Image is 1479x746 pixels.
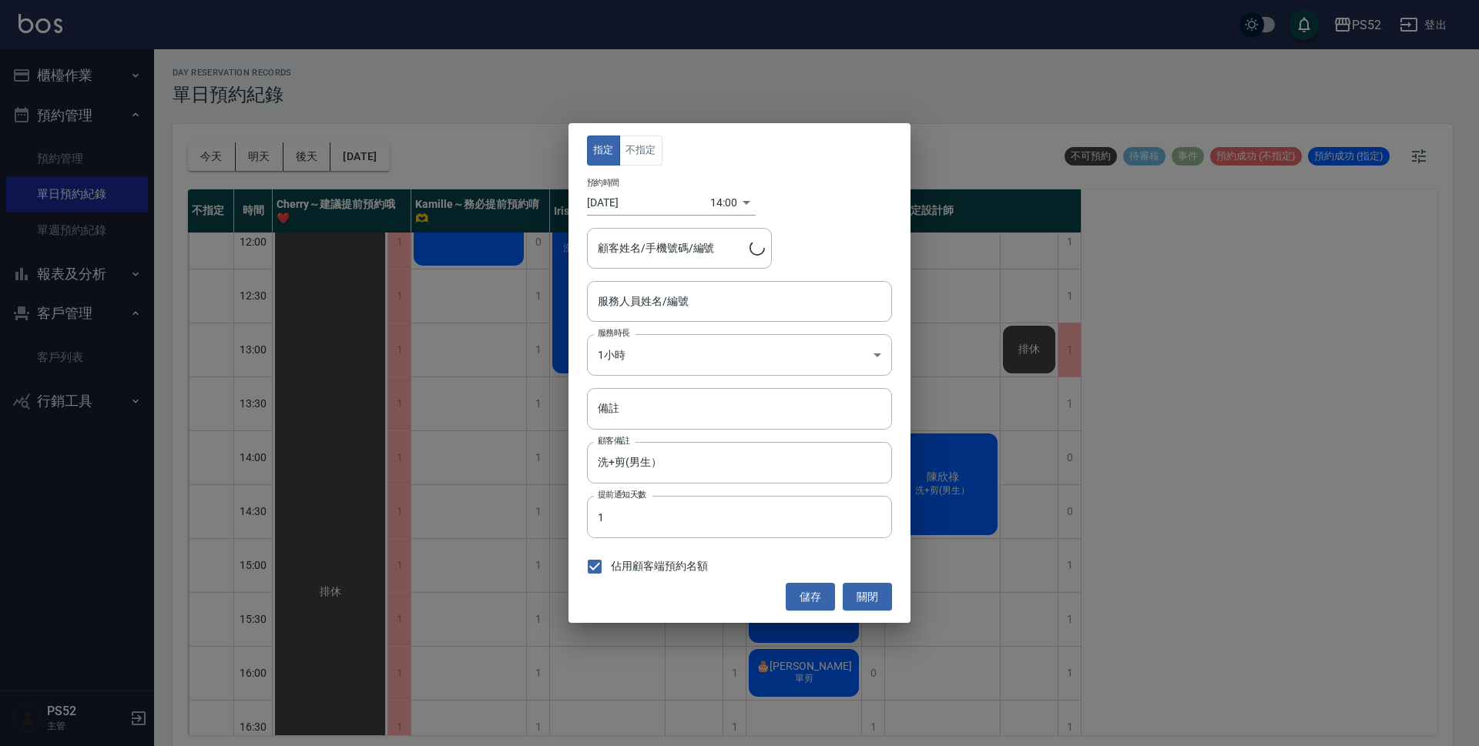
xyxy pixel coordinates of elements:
[587,135,620,166] button: 指定
[843,583,892,611] button: 關閉
[598,489,646,500] label: 提前通知天數
[611,558,708,574] span: 佔用顧客端預約名額
[598,435,630,447] label: 顧客備註
[587,190,710,216] input: Choose date, selected date is 2025-08-16
[786,583,835,611] button: 儲存
[587,176,619,188] label: 預約時間
[587,334,892,376] div: 1小時
[598,327,630,339] label: 服務時長
[710,190,737,216] div: 14:00
[619,135,662,166] button: 不指定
